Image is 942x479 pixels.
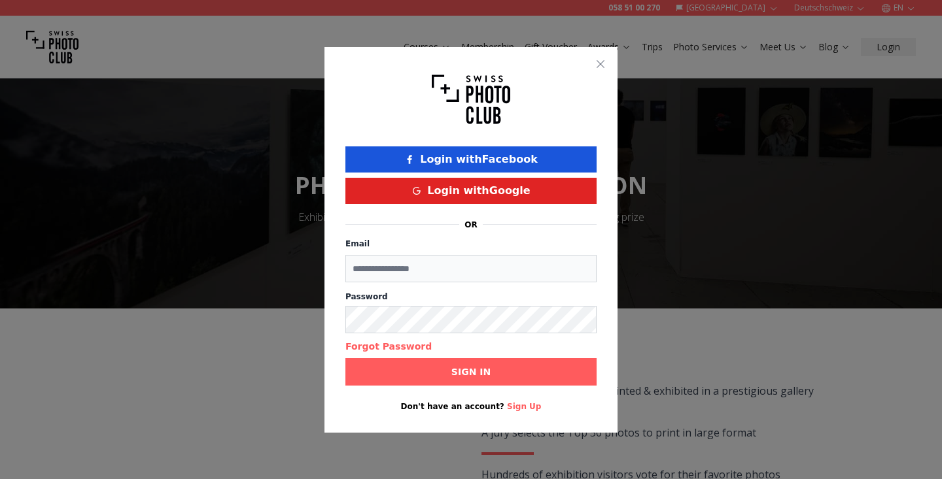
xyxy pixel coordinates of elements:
[432,68,510,131] img: Swiss photo club
[345,401,597,412] p: Don't have an account?
[507,401,541,412] button: Sign Up
[345,291,597,302] label: Password
[345,358,597,386] button: Sign in
[345,340,432,353] button: Forgot Password
[464,220,477,230] p: or
[451,365,491,378] b: Sign in
[345,239,370,248] label: Email
[345,146,597,173] button: Login withFacebook
[345,178,597,204] button: Login withGoogle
